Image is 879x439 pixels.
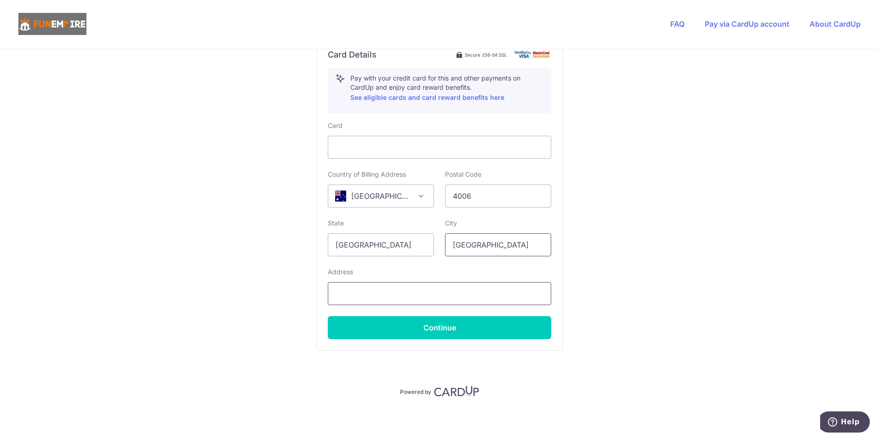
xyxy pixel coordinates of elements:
[336,142,543,153] iframe: Secure card payment input frame
[328,185,434,207] span: Australia
[820,411,870,434] iframe: Opens a widget where you can find more information
[670,19,685,29] a: FAQ
[445,219,457,228] label: City
[705,19,789,29] a: Pay via CardUp account
[350,74,543,103] p: Pay with your credit card for this and other payments on CardUp and enjoy card reward benefits.
[350,93,504,101] a: See eligible cards and card reward benefits here
[445,170,481,179] label: Postal Code
[328,219,344,228] label: State
[328,185,434,208] span: Australia
[328,267,353,277] label: Address
[445,185,551,208] input: Example 123456
[465,51,507,58] span: Secure 256-bit SSL
[514,51,551,58] img: card secure
[328,49,377,60] h6: Card Details
[810,19,861,29] a: About CardUp
[400,387,431,396] p: Powered by
[328,316,551,339] button: Continue
[434,386,479,397] img: CardUp
[328,121,342,130] label: Card
[328,170,406,179] label: Country of Billing Address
